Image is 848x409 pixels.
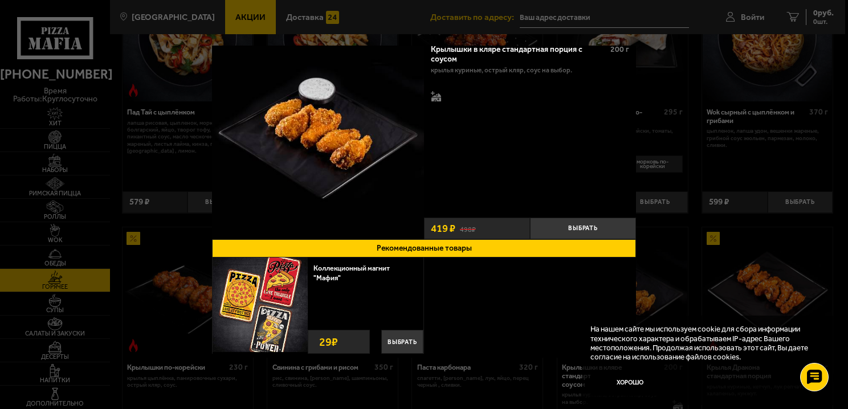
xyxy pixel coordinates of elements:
[431,45,602,64] div: Крылышки в кляре стандартная порция c соусом
[212,26,424,238] img: Крылышки в кляре стандартная порция c соусом
[212,239,636,257] button: Рекомендованные товары
[530,218,636,239] button: Выбрать
[590,324,820,361] p: На нашем сайте мы используем cookie для сбора информации технического характера и обрабатываем IP...
[460,224,476,233] s: 498 ₽
[313,264,390,282] a: Коллекционный магнит "Мафия"
[316,330,341,353] strong: 29 ₽
[212,26,424,239] a: Крылышки в кляре стандартная порция c соусом
[610,44,629,54] span: 200 г
[381,330,423,354] button: Выбрать
[431,223,455,234] span: 419 ₽
[590,370,670,396] button: Хорошо
[431,67,572,73] p: крылья куриные, острый кляр, соус на выбор.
